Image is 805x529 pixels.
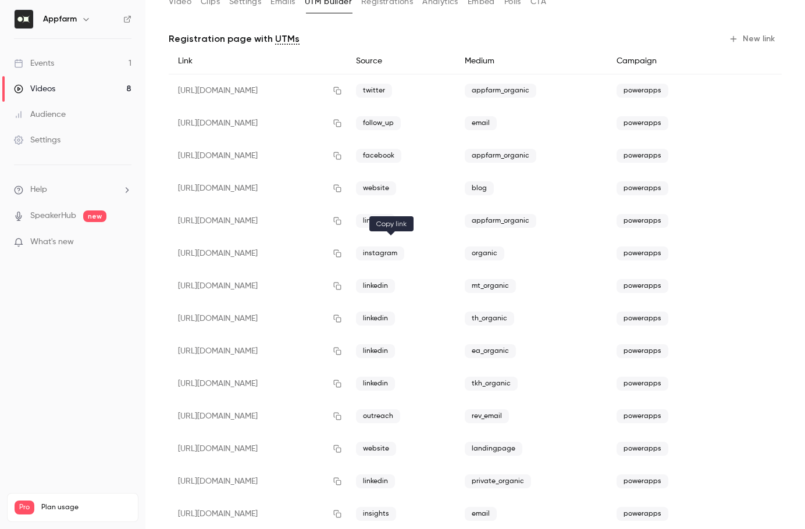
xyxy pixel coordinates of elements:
a: UTMs [275,32,300,46]
span: powerapps [617,214,668,228]
div: [URL][DOMAIN_NAME] [169,237,347,270]
span: Pro [15,501,34,514]
div: [URL][DOMAIN_NAME] [169,205,347,237]
span: linkedin [356,279,395,293]
div: [URL][DOMAIN_NAME] [169,433,347,465]
button: New link [724,30,782,48]
span: powerapps [617,149,668,163]
div: [URL][DOMAIN_NAME] [169,74,347,108]
span: powerapps [617,181,668,195]
span: What's new [30,236,74,248]
span: powerapps [617,474,668,488]
div: Events [14,58,54,69]
div: [URL][DOMAIN_NAME] [169,107,347,140]
span: follow_up [356,116,401,130]
span: powerapps [617,344,668,358]
span: email [465,116,497,130]
div: Videos [14,83,55,95]
span: blog [465,181,494,195]
span: organic [465,246,504,260]
span: powerapps [617,442,668,456]
span: email [465,507,497,521]
span: ea_organic [465,344,516,358]
span: twitter [356,84,392,98]
div: [URL][DOMAIN_NAME] [169,367,347,400]
span: instagram [356,246,404,260]
span: appfarm_organic [465,84,536,98]
a: SpeakerHub [30,210,76,222]
span: mt_organic [465,279,516,293]
span: powerapps [617,312,668,326]
span: new [83,210,106,222]
div: Medium [455,48,607,74]
div: [URL][DOMAIN_NAME] [169,465,347,498]
span: facebook [356,149,401,163]
div: [URL][DOMAIN_NAME] [169,335,347,367]
span: powerapps [617,84,668,98]
span: linkedin [356,377,395,391]
div: Settings [14,134,60,146]
div: [URL][DOMAIN_NAME] [169,172,347,205]
h6: Appfarm [43,13,77,25]
div: [URL][DOMAIN_NAME] [169,400,347,433]
span: powerapps [617,116,668,130]
span: Help [30,184,47,196]
span: linkedin [356,214,395,228]
span: powerapps [617,507,668,521]
div: Link [169,48,347,74]
img: Appfarm [15,10,33,28]
div: Audience [14,109,66,120]
span: appfarm_organic [465,149,536,163]
span: landingpage [465,442,522,456]
div: [URL][DOMAIN_NAME] [169,302,347,335]
span: Plan usage [41,503,131,512]
span: insights [356,507,396,521]
span: linkedin [356,474,395,488]
li: help-dropdown-opener [14,184,131,196]
span: rev_email [465,409,509,423]
span: appfarm_organic [465,214,536,228]
span: linkedin [356,312,395,326]
div: Campaign [607,48,721,74]
p: Registration page with [169,32,300,46]
span: outreach [356,409,400,423]
div: Source [347,48,455,74]
span: powerapps [617,279,668,293]
span: powerapps [617,377,668,391]
span: th_organic [465,312,514,326]
span: private_organic [465,474,531,488]
span: website [356,181,396,195]
span: linkedin [356,344,395,358]
iframe: Noticeable Trigger [117,237,131,248]
span: website [356,442,396,456]
span: powerapps [617,409,668,423]
span: tkh_organic [465,377,518,391]
span: powerapps [617,246,668,260]
div: [URL][DOMAIN_NAME] [169,270,347,302]
div: [URL][DOMAIN_NAME] [169,140,347,172]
